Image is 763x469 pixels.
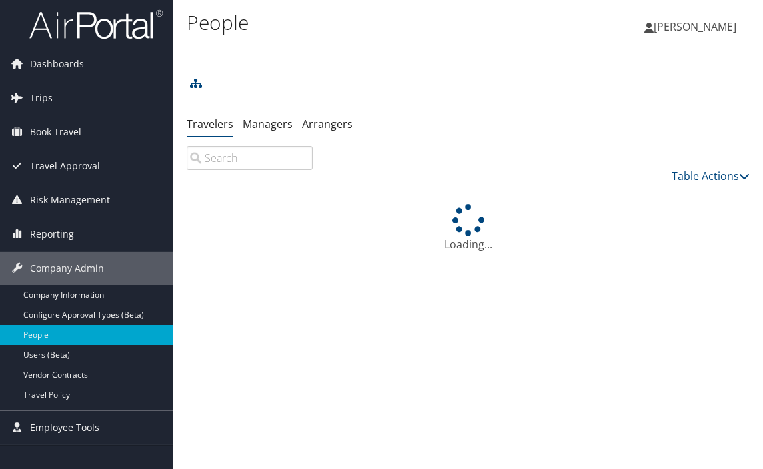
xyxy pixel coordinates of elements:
[30,217,74,251] span: Reporting
[30,47,84,81] span: Dashboards
[187,117,233,131] a: Travelers
[187,204,750,252] div: Loading...
[30,411,99,444] span: Employee Tools
[654,19,736,34] span: [PERSON_NAME]
[29,9,163,40] img: airportal-logo.png
[187,9,562,37] h1: People
[672,169,750,183] a: Table Actions
[187,146,313,170] input: Search
[30,115,81,149] span: Book Travel
[30,81,53,115] span: Trips
[302,117,353,131] a: Arrangers
[30,252,104,285] span: Company Admin
[30,183,110,217] span: Risk Management
[644,7,750,47] a: [PERSON_NAME]
[243,117,293,131] a: Managers
[30,149,100,183] span: Travel Approval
